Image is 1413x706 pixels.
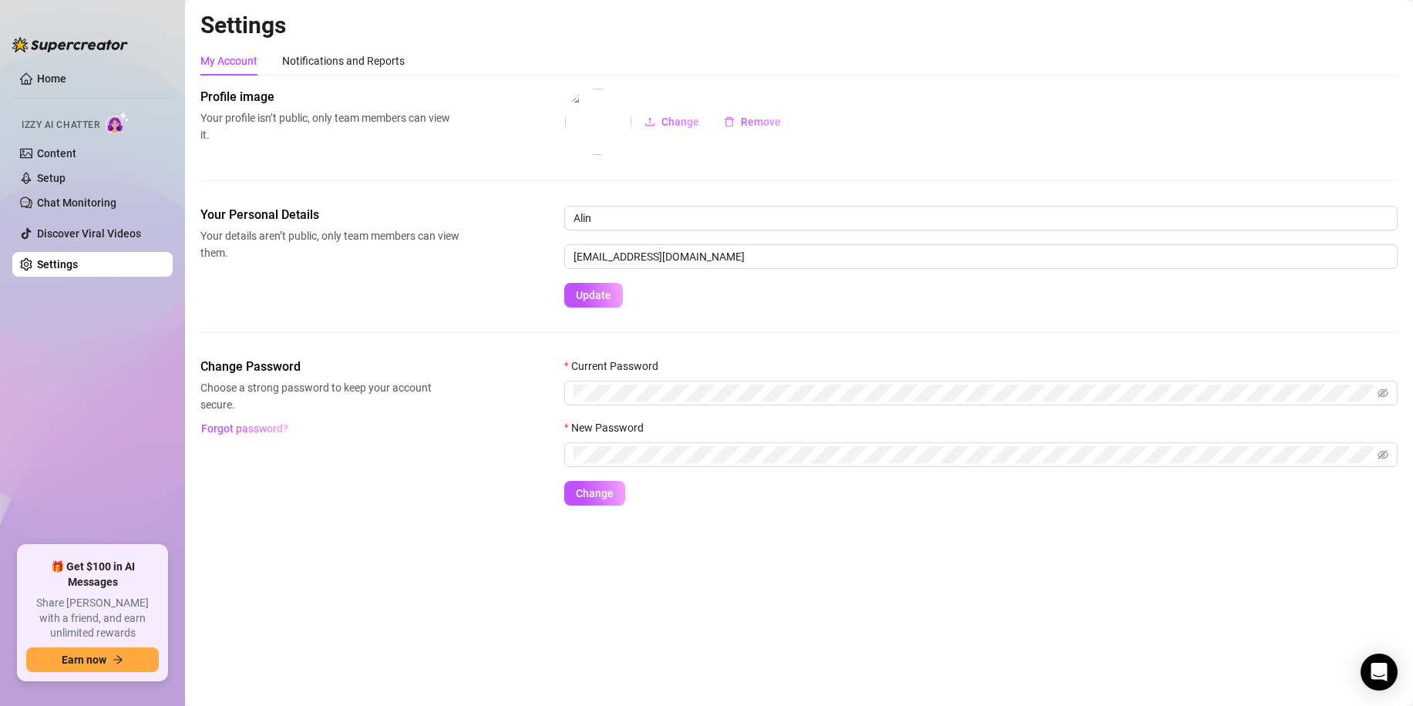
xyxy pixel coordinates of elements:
span: Izzy AI Chatter [22,118,99,133]
input: New Password [574,446,1374,463]
span: Earn now [62,654,106,666]
span: Your Personal Details [200,206,459,224]
button: Forgot password? [200,416,288,441]
a: Home [37,72,66,85]
span: arrow-right [113,654,123,665]
span: Forgot password? [201,422,288,435]
span: Share [PERSON_NAME] with a friend, and earn unlimited rewards [26,596,159,641]
a: Discover Viral Videos [37,227,141,240]
a: Chat Monitoring [37,197,116,209]
a: Content [37,147,76,160]
span: Change Password [200,358,459,376]
input: Current Password [574,385,1374,402]
span: eye-invisible [1378,449,1388,460]
span: Update [576,289,611,301]
button: Earn nowarrow-right [26,647,159,672]
button: Change [564,481,625,506]
h2: Settings [200,11,1398,40]
span: Your details aren’t public, only team members can view them. [200,227,459,261]
div: Open Intercom Messenger [1361,654,1398,691]
button: Remove [712,109,793,134]
div: Notifications and Reports [282,52,405,69]
input: Enter name [564,206,1398,230]
span: eye-invisible [1378,388,1388,398]
img: AI Chatter [106,112,130,134]
span: 🎁 Get $100 in AI Messages [26,560,159,590]
a: Settings [37,258,78,271]
img: profilePics%2FhcjSM3kkPOONteToAJazoVZ3o4K3.jpeg [565,89,631,155]
label: Current Password [564,358,668,375]
button: Update [564,283,623,308]
label: New Password [564,419,654,436]
img: logo-BBDzfeDw.svg [12,37,128,52]
button: Change [632,109,712,134]
span: Change [576,487,614,499]
span: Choose a strong password to keep your account secure. [200,379,459,413]
span: Remove [741,116,781,128]
div: My Account [200,52,257,69]
a: Setup [37,172,66,184]
span: Profile image [200,88,459,106]
input: Enter new email [564,244,1398,269]
span: upload [644,116,655,127]
span: delete [724,116,735,127]
span: Your profile isn’t public, only team members can view it. [200,109,459,143]
span: Change [661,116,699,128]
